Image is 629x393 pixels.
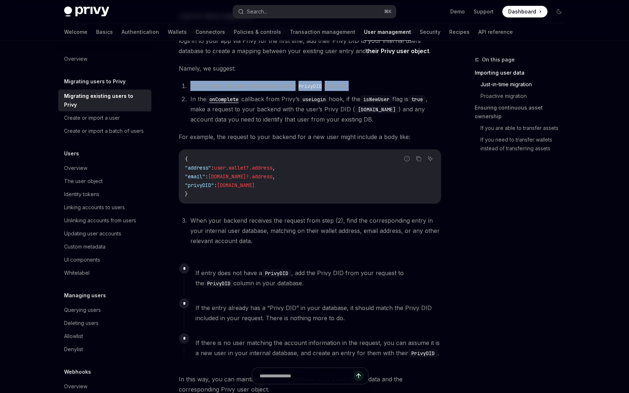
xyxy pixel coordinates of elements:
[450,8,465,15] a: Demo
[64,114,120,122] div: Create or import a user
[58,240,151,253] a: Custom metadata
[64,255,100,264] div: UI components
[300,95,329,103] code: useLogin
[204,279,233,287] code: PrivyDID
[58,214,151,227] a: Unlinking accounts from users
[64,319,99,327] div: Deleting users
[214,182,217,188] span: :
[58,90,151,111] a: Migrating existing users to Privy
[480,134,571,154] a: If you need to transfer wallets instead of transferring assets
[64,306,101,314] div: Querying users
[272,173,275,180] span: ,
[64,229,121,238] div: Updating user accounts
[64,23,87,41] a: Welcome
[420,23,440,41] a: Security
[96,23,113,41] a: Basics
[64,382,87,391] div: Overview
[195,268,441,288] span: If entry does not have a , add the Privy DID from your request to the column in your database.
[58,175,151,188] a: The user object
[502,6,547,17] a: Dashboard
[58,52,151,65] a: Overview
[205,173,208,180] span: :
[480,122,571,134] a: If you are able to transfer assets
[384,9,392,15] span: ⌘ K
[208,173,272,180] span: [DOMAIN_NAME]?.address
[179,63,441,74] span: Namely, we suggest:
[272,164,275,171] span: ,
[188,94,441,124] li: In the callback from Privy’s hook, if the flag is , make a request to your backend with the user’...
[185,182,214,188] span: "privyDID"
[64,190,99,199] div: Identity tokens
[195,303,441,323] span: If the entry already has a “Privy DID” in your database, it should match the Privy DID included i...
[58,303,151,317] a: Querying users
[233,5,396,18] button: Search...⌘K
[355,106,399,114] code: [DOMAIN_NAME]
[475,67,571,79] a: Importing user data
[247,7,267,16] div: Search...
[58,343,151,356] a: Denylist
[290,23,355,41] a: Transaction management
[195,23,225,41] a: Connectors
[64,368,91,376] h5: Webhooks
[296,82,325,90] code: PrivyDID
[64,77,126,86] h5: Migrating users to Privy
[195,338,441,358] span: If there is no user matching the account information in the request, you can assume it is a new u...
[185,173,205,180] span: "email"
[414,154,423,163] button: Copy the contents from the code block
[64,291,106,300] h5: Managing users
[168,23,187,41] a: Wallets
[426,154,435,163] button: Ask AI
[58,124,151,138] a: Create or import a batch of users
[234,23,281,41] a: Policies & controls
[188,81,441,91] li: In your internal users database, add a column.
[179,25,441,56] span: The simplest option is to “lazily” transfer your existing users to Privy. When an existing user l...
[408,349,438,357] code: PrivyDID
[474,8,494,15] a: Support
[58,162,151,175] a: Overview
[64,177,103,186] div: The user object
[353,371,364,381] button: Send message
[58,188,151,201] a: Identity tokens
[553,6,565,17] button: Toggle dark mode
[64,242,106,251] div: Custom metadata
[188,215,441,246] li: When your backend receives the request from step (2), find the corresponding entry in your intern...
[217,182,255,188] span: [DOMAIN_NAME]
[480,79,571,90] a: Just-in-time migration
[64,55,87,63] div: Overview
[214,164,272,171] span: user.wallet?.address
[64,216,136,225] div: Unlinking accounts from users
[475,102,571,122] a: Ensuring continuous asset ownership
[480,90,571,102] a: Proactive migration
[360,95,392,103] code: isNewUser
[58,201,151,214] a: Linking accounts to users
[364,23,411,41] a: User management
[58,330,151,343] a: Allowlist
[58,227,151,240] a: Updating user accounts
[179,132,441,142] span: For example, the request to your backend for a new user might include a body like:
[206,95,241,103] a: onComplete
[64,92,147,109] div: Migrating existing users to Privy
[366,47,429,55] a: their Privy user object
[64,7,109,17] img: dark logo
[64,203,125,212] div: Linking accounts to users
[185,156,188,162] span: {
[185,164,211,171] span: "address"
[408,95,426,103] code: true
[402,154,412,163] button: Report incorrect code
[64,345,83,354] div: Denylist
[211,164,214,171] span: :
[122,23,159,41] a: Authentication
[262,269,291,277] code: PrivyDID
[508,8,536,15] span: Dashboard
[185,191,188,197] span: }
[478,23,513,41] a: API reference
[58,380,151,393] a: Overview
[64,127,144,135] div: Create or import a batch of users
[58,317,151,330] a: Deleting users
[64,149,79,158] h5: Users
[64,332,83,341] div: Allowlist
[482,55,515,64] span: On this page
[58,253,151,266] a: UI components
[449,23,470,41] a: Recipes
